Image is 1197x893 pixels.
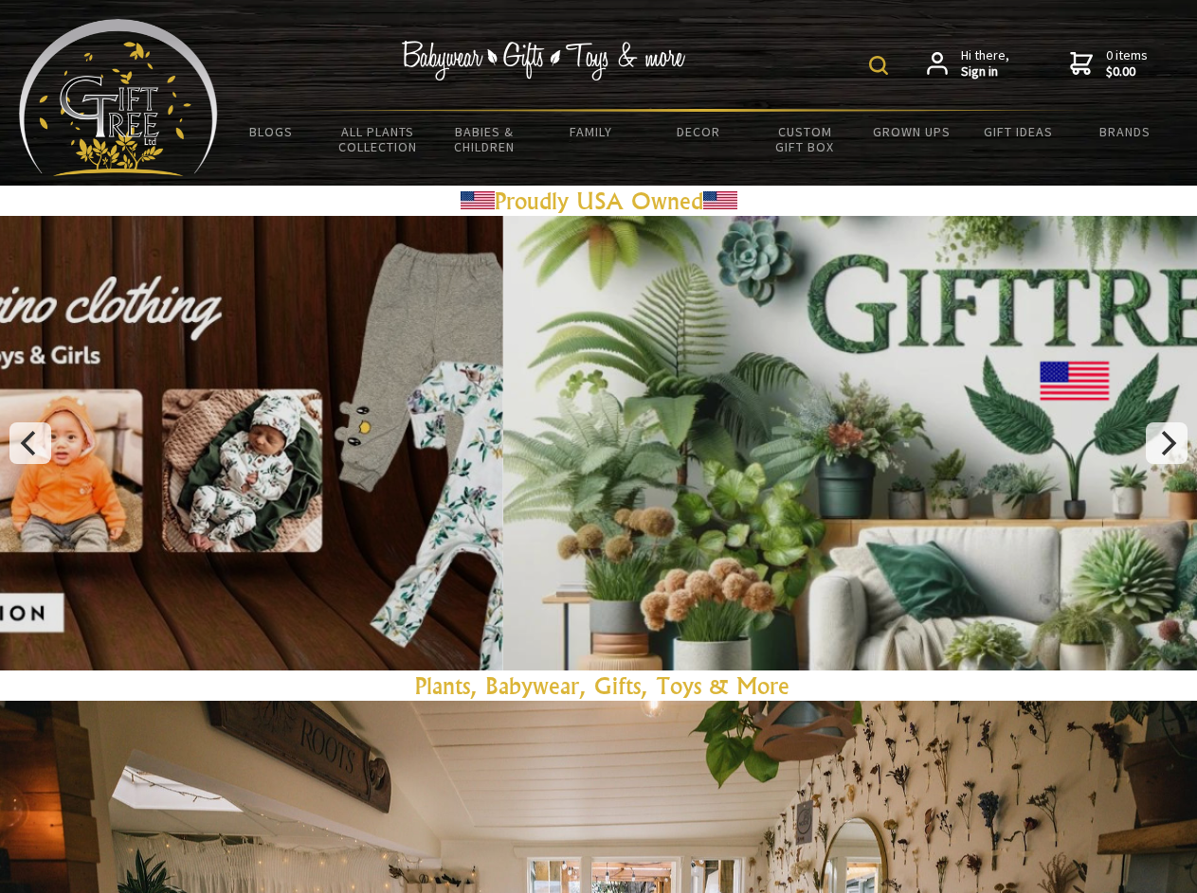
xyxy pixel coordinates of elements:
a: 0 items$0.00 [1070,47,1148,80]
button: Next [1146,422,1188,464]
strong: Sign in [961,63,1009,80]
a: Decor [644,112,752,152]
a: Gift Ideas [965,112,1072,152]
a: Plants, Babywear, Gifts, Toys & Mor [415,671,778,700]
a: Proudly USA Owned [495,187,703,215]
a: Grown Ups [858,112,965,152]
a: Family [538,112,645,152]
img: product search [869,56,888,75]
img: Babyware - Gifts - Toys and more... [19,19,218,176]
a: Babies & Children [431,112,538,167]
strong: $0.00 [1106,63,1148,80]
a: BLOGS [218,112,325,152]
button: Previous [9,422,51,464]
span: 0 items [1106,46,1148,80]
a: Custom Gift Box [752,112,859,167]
a: Hi there,Sign in [927,47,1009,80]
img: Babywear - Gifts - Toys & more [402,41,686,80]
span: Hi there, [961,47,1009,80]
a: All Plants Collection [325,112,432,167]
a: Brands [1072,112,1179,152]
